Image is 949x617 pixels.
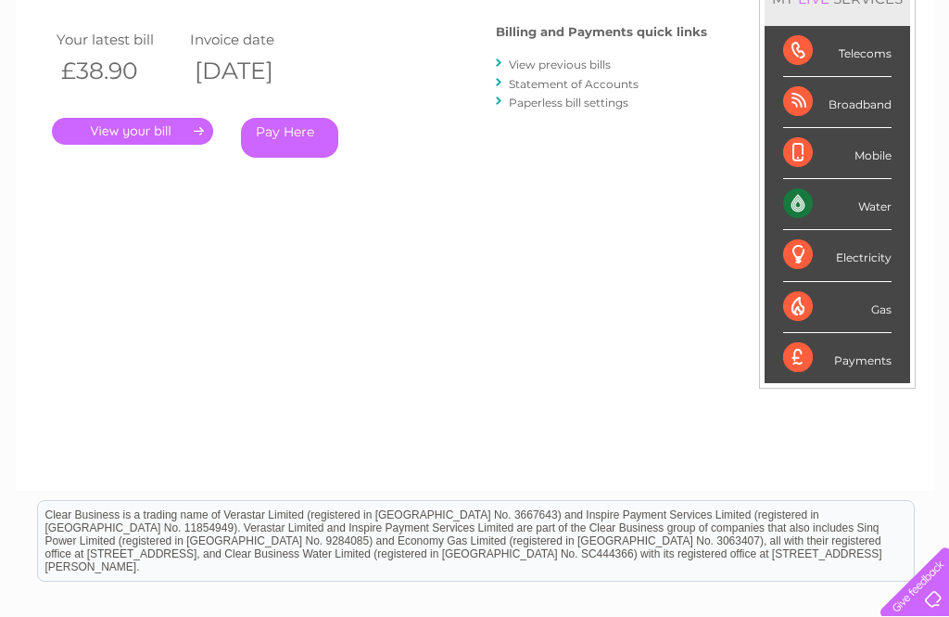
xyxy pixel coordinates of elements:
a: View previous bills [509,58,611,71]
div: Clear Business is a trading name of Verastar Limited (registered in [GEOGRAPHIC_DATA] No. 3667643... [38,10,914,90]
div: Water [783,179,892,230]
td: Invoice date [185,27,319,52]
div: Mobile [783,128,892,179]
h4: Billing and Payments quick links [496,25,707,39]
div: Payments [783,333,892,383]
div: Telecoms [783,26,892,77]
a: Blog [788,79,815,93]
div: Broadband [783,77,892,128]
img: logo.png [33,48,128,105]
div: Gas [783,282,892,333]
a: Log out [888,79,931,93]
a: Statement of Accounts [509,77,639,91]
div: Electricity [783,230,892,281]
a: Pay Here [241,118,338,158]
td: Your latest bill [52,27,185,52]
a: Paperless bill settings [509,96,628,109]
a: Telecoms [721,79,777,93]
a: Water [623,79,658,93]
a: 0333 014 3131 [600,9,728,32]
th: [DATE] [185,52,319,90]
th: £38.90 [52,52,185,90]
a: Energy [669,79,710,93]
a: Contact [826,79,871,93]
a: . [52,118,213,145]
